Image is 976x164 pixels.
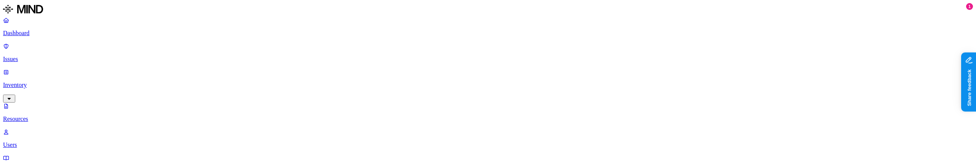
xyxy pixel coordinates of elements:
a: Resources [3,103,973,122]
a: Dashboard [3,17,973,37]
p: Inventory [3,82,973,88]
p: Issues [3,56,973,63]
div: 1 [966,3,973,10]
p: Dashboard [3,30,973,37]
a: MIND [3,3,973,17]
img: MIND [3,3,43,15]
a: Inventory [3,69,973,101]
p: Resources [3,116,973,122]
a: Users [3,129,973,148]
p: Users [3,141,973,148]
a: Issues [3,43,973,63]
